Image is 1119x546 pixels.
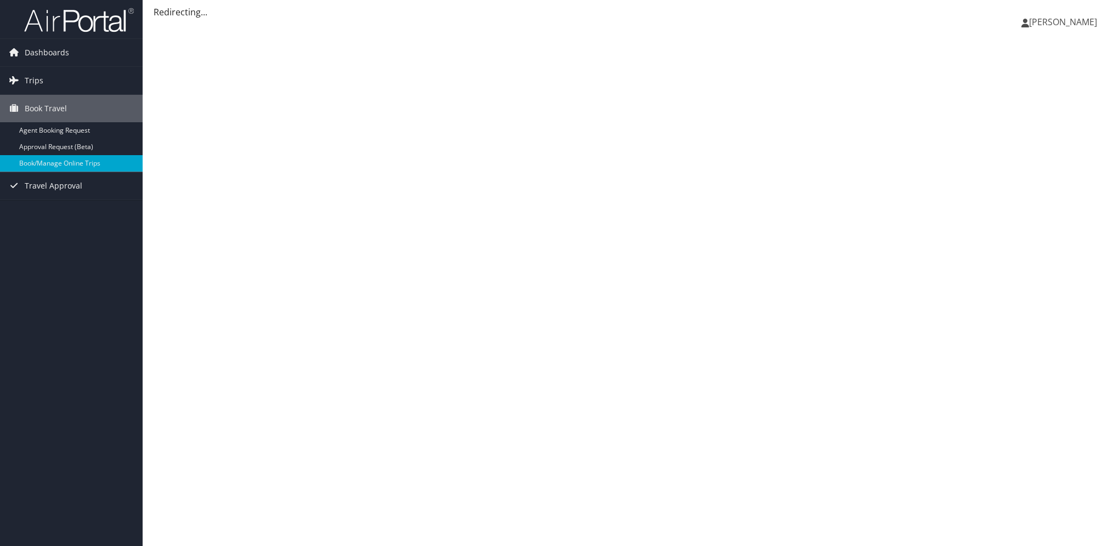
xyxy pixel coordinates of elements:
[25,67,43,94] span: Trips
[25,95,67,122] span: Book Travel
[1021,5,1108,38] a: [PERSON_NAME]
[1029,16,1097,28] span: [PERSON_NAME]
[154,5,1108,19] div: Redirecting...
[25,39,69,66] span: Dashboards
[25,172,82,200] span: Travel Approval
[24,7,134,33] img: airportal-logo.png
